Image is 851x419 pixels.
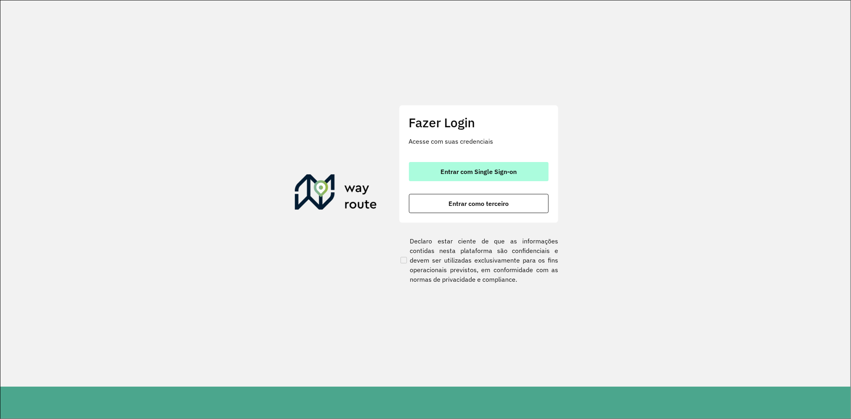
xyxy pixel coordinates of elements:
h2: Fazer Login [409,115,549,130]
img: Roteirizador AmbevTech [295,174,377,213]
span: Entrar como terceiro [448,200,509,207]
span: Entrar com Single Sign-on [440,168,517,175]
p: Acesse com suas credenciais [409,136,549,146]
label: Declaro estar ciente de que as informações contidas nesta plataforma são confidenciais e devem se... [399,236,559,284]
button: button [409,194,549,213]
button: button [409,162,549,181]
